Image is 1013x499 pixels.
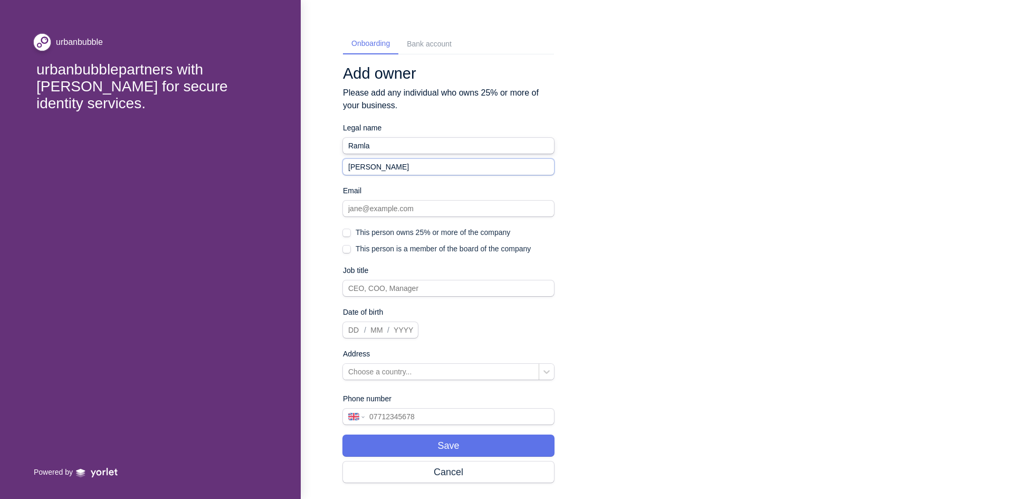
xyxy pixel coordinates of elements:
[343,65,554,82] h1: Add owner
[343,201,554,216] input: jane@example.com
[34,34,51,51] img: file_ktlbw5y2aN7JAJY0
[56,37,103,48] div: urbanbubble
[343,307,554,318] p: Date of birth
[351,38,390,49] div: Onboarding
[387,325,389,336] span: /
[343,435,554,456] button: Save
[343,462,554,483] button: Cancel
[343,322,364,338] input: DD
[343,185,554,196] p: Email
[348,366,412,378] div: Choose a country...
[34,467,73,478] p: Powered by
[364,325,366,336] span: /
[343,159,554,175] input: Lastname
[343,280,554,296] input: CEO, COO, Manager
[36,61,267,112] div: urbanbubble partners with [PERSON_NAME] for secure identity services.
[343,123,554,134] p: Legal name
[343,393,554,404] p: Phone number
[366,322,387,338] input: MM
[356,243,531,255] span: This person is a member of the board of the company
[343,265,554,276] p: Job title
[407,39,452,50] div: Bank account
[343,87,554,112] p: Please add any individual who owns 25% or more of your business.
[343,138,554,154] input: Firstname
[389,322,418,338] input: YYYY
[356,227,510,238] span: This person owns 25% or more of the company
[343,349,554,360] p: Address
[364,409,554,425] input: 07712345678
